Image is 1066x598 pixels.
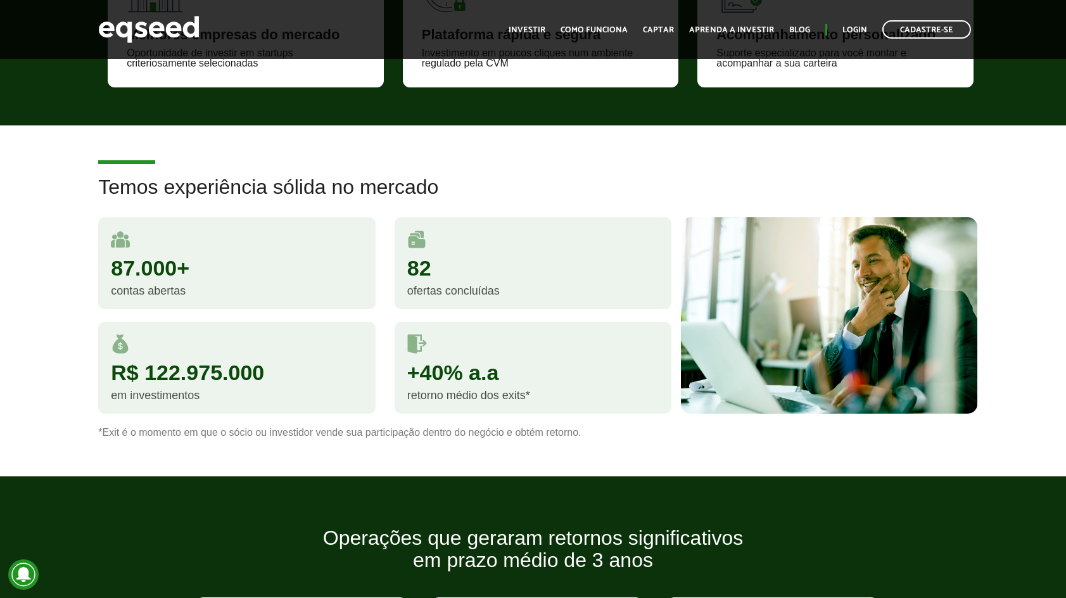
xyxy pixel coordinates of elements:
[842,26,867,34] a: Login
[407,257,659,279] div: 82
[407,362,659,383] div: +40% a.a
[111,230,130,249] img: user.svg
[561,26,628,34] a: Como funciona
[689,26,774,34] a: Aprenda a investir
[111,285,363,296] div: contas abertas
[111,362,363,383] div: R$ 122.975.000
[111,257,363,279] div: 87.000+
[98,13,200,46] img: EqSeed
[407,285,659,296] div: ofertas concluídas
[407,334,427,353] img: saidas.svg
[98,176,968,217] h2: Temos experiência sólida no mercado
[407,230,426,249] img: rodadas.svg
[882,20,971,39] a: Cadastre-se
[111,334,130,353] img: money.svg
[509,26,545,34] a: Investir
[407,390,659,401] div: retorno médio dos exits*
[187,527,879,590] h2: Operações que geraram retornos significativos em prazo médio de 3 anos
[789,26,810,34] a: Blog
[98,426,968,438] p: *Exit é o momento em que o sócio ou investidor vende sua participação dentro do negócio e obtém r...
[643,26,674,34] a: Captar
[111,390,363,401] div: em investimentos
